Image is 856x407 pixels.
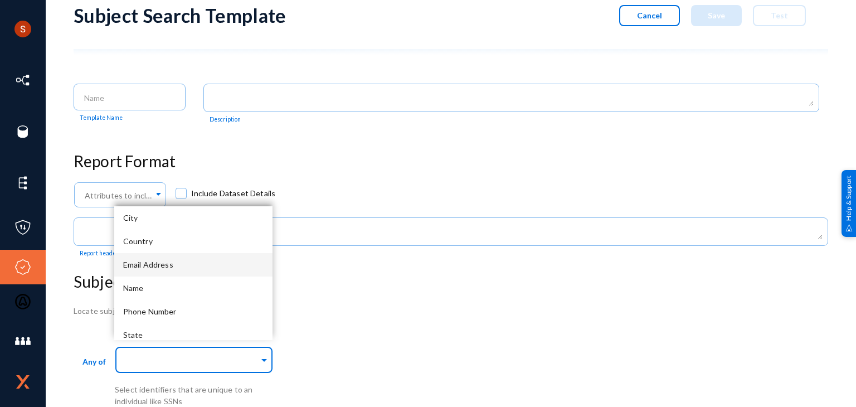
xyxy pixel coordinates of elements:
img: icon-oauth.svg [14,293,31,310]
div: Select identifiers that are unique to an individual like SSNs [115,384,282,407]
span: Country [123,236,153,246]
mat-hint: Description [210,116,241,123]
img: icon-policies.svg [14,219,31,236]
h3: Subject Data [74,273,828,292]
img: ACg8ocLCHWB70YVmYJSZIkanuWRMiAOKj9BOxslbKTvretzi-06qRA=s96-c [14,21,31,37]
img: icon-elements.svg [14,175,31,191]
img: icon-compliance.svg [14,259,31,275]
button: Any of [74,352,115,381]
p: Any of [82,352,106,372]
button: Cancel [619,5,680,26]
img: help_support.svg [845,224,853,231]
div: Attributes to include in report... [82,186,157,206]
button: Save [691,5,742,26]
img: icon-inventory.svg [14,72,31,89]
mat-hint: Report header [80,250,119,257]
span: Include Dataset Details [191,185,276,202]
span: Cancel [637,11,662,20]
span: Save [708,11,725,20]
mat-hint: Template Name [80,114,123,122]
input: Name [84,93,180,103]
div: Help & Support [842,170,856,237]
div: Locate subject data by searching sources [74,305,828,317]
span: City [123,213,138,222]
ng-dropdown-panel: Options list [114,206,273,340]
h3: Report Format [74,152,828,171]
span: Email Address [123,260,173,269]
span: Test [771,11,788,20]
span: Phone Number [123,307,177,316]
div: Subject Search Template [74,4,286,27]
img: icon-members.svg [14,333,31,350]
span: State [123,330,143,340]
button: Test [753,5,806,26]
img: icon-sources.svg [14,123,31,140]
span: Name [123,283,144,293]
